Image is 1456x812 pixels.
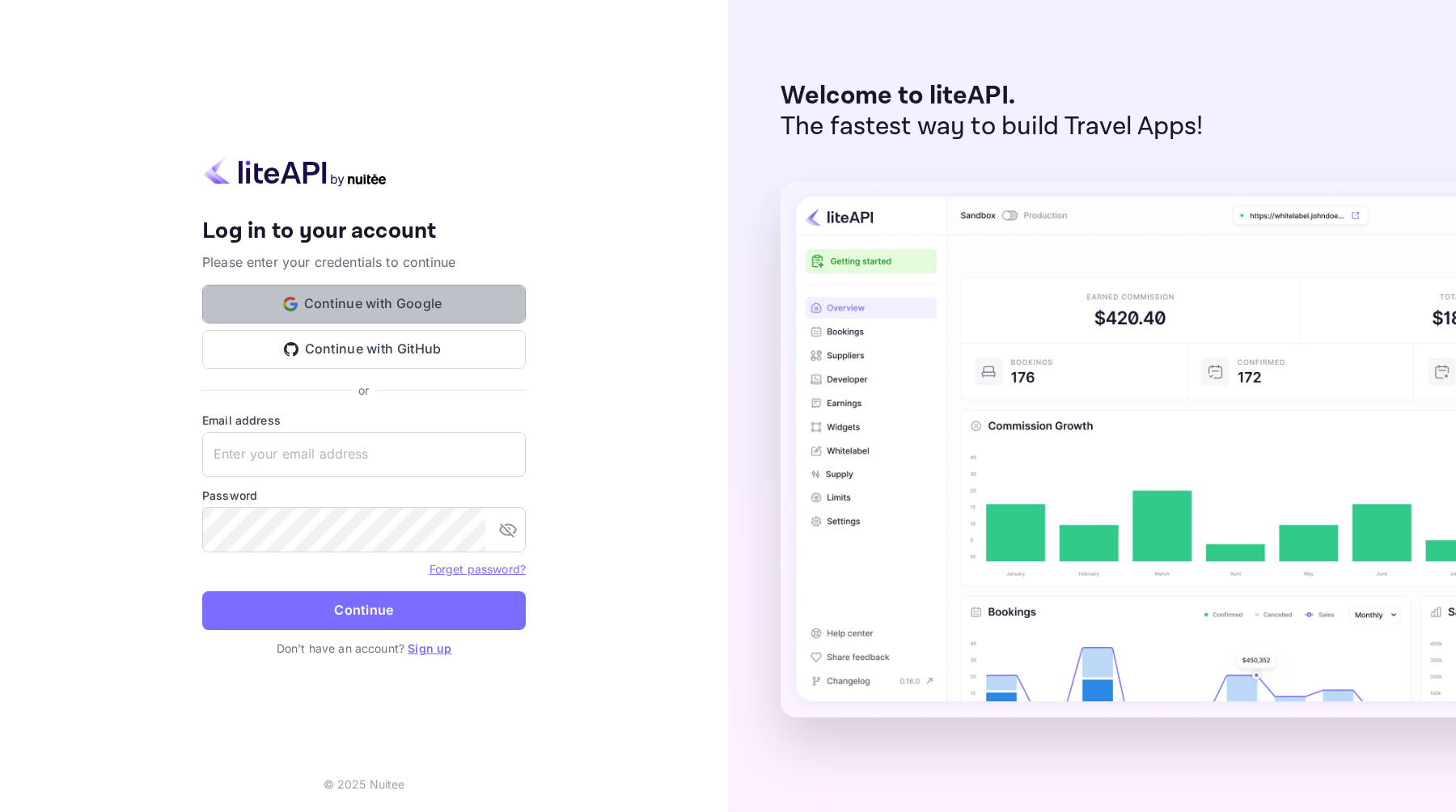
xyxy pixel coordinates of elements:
input: Enter your email address [202,432,526,477]
button: Continue with GitHub [202,330,526,369]
button: Continue with Google [202,285,526,324]
label: Password [202,487,526,504]
p: Welcome to liteAPI. [781,81,1204,112]
h4: Log in to your account [202,218,526,246]
a: Forget password? [430,560,526,577]
p: or [358,382,369,399]
p: Please enter your credentials to continue [202,252,526,272]
a: Sign up [408,641,451,655]
a: Forget password? [430,562,526,576]
button: Continue [202,591,526,630]
p: Don't have an account? [202,640,526,657]
p: The fastest way to build Travel Apps! [781,112,1204,142]
img: liteapi [202,155,388,187]
button: toggle password visibility [492,514,524,546]
p: © 2025 Nuitee [324,776,405,793]
label: Email address [202,412,526,429]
